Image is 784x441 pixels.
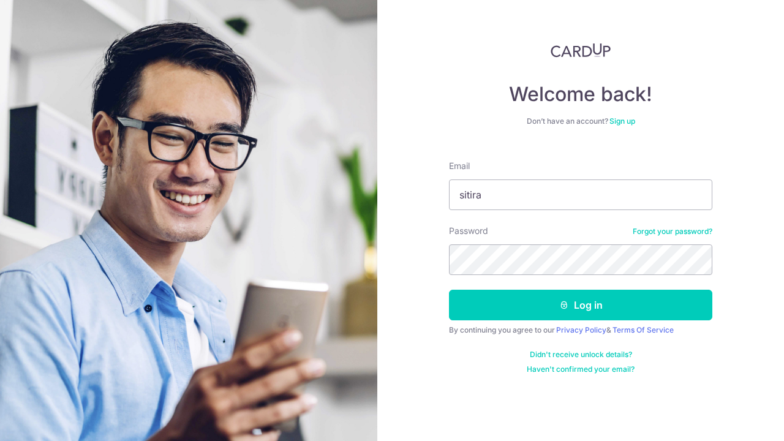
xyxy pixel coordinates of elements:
a: Haven't confirmed your email? [527,364,635,374]
div: By continuing you agree to our & [449,325,712,335]
h4: Welcome back! [449,82,712,107]
label: Email [449,160,470,172]
button: Log in [449,290,712,320]
a: Forgot your password? [633,227,712,236]
input: Enter your Email [449,179,712,210]
a: Privacy Policy [556,325,606,334]
div: Don’t have an account? [449,116,712,126]
a: Sign up [609,116,635,126]
a: Didn't receive unlock details? [530,350,632,360]
img: CardUp Logo [551,43,611,58]
label: Password [449,225,488,237]
a: Terms Of Service [612,325,674,334]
